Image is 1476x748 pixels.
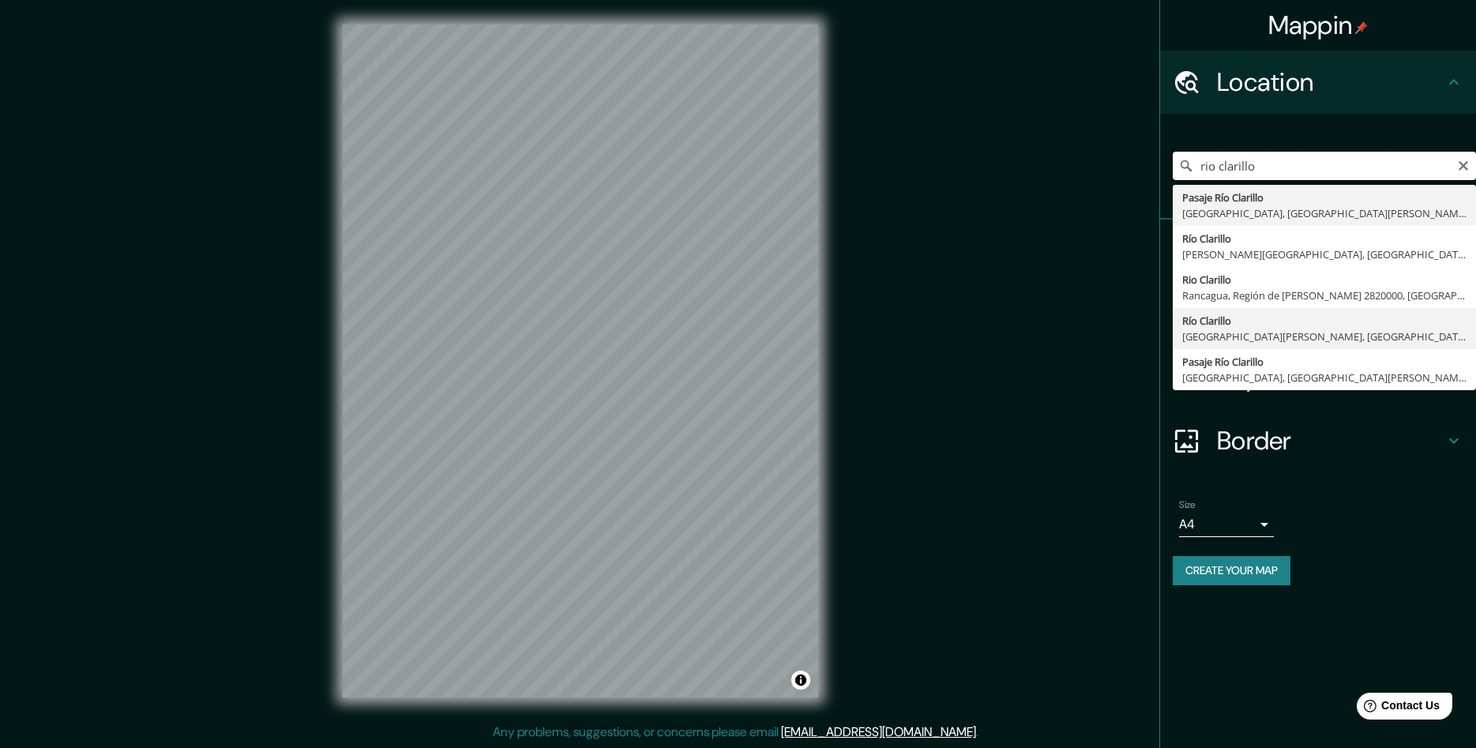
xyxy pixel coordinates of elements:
h4: Layout [1217,362,1444,393]
a: [EMAIL_ADDRESS][DOMAIN_NAME] [781,724,976,740]
input: Pick your city or area [1173,152,1476,180]
h4: Mappin [1268,9,1369,41]
div: . [981,723,984,742]
div: Layout [1160,346,1476,409]
div: Pasaje Río Clarillo [1182,354,1467,370]
div: Pasaje Río Clarillo [1182,190,1467,205]
div: . [978,723,981,742]
div: Rancagua, Región de [PERSON_NAME] 2820000, [GEOGRAPHIC_DATA] [1182,288,1467,303]
h4: Location [1217,66,1444,98]
button: Clear [1457,157,1470,172]
div: Location [1160,51,1476,114]
div: [GEOGRAPHIC_DATA], [GEOGRAPHIC_DATA][PERSON_NAME] 9250000, [GEOGRAPHIC_DATA] [1182,370,1467,385]
div: Pins [1160,220,1476,283]
div: [GEOGRAPHIC_DATA], [GEOGRAPHIC_DATA][PERSON_NAME] 7910000, [GEOGRAPHIC_DATA] [1182,205,1467,221]
img: pin-icon.png [1355,21,1368,34]
div: Río Clarillo [1182,231,1467,246]
canvas: Map [343,24,818,697]
button: Toggle attribution [791,671,810,690]
label: Size [1179,498,1196,512]
button: Create your map [1173,556,1290,585]
div: A4 [1179,512,1274,537]
p: Any problems, suggestions, or concerns please email . [493,723,978,742]
div: [PERSON_NAME][GEOGRAPHIC_DATA], [GEOGRAPHIC_DATA][PERSON_NAME] 8150000, [GEOGRAPHIC_DATA] [1182,246,1467,262]
div: Style [1160,283,1476,346]
iframe: Help widget launcher [1335,686,1459,731]
div: [GEOGRAPHIC_DATA][PERSON_NAME], [GEOGRAPHIC_DATA][PERSON_NAME] 8050000, [GEOGRAPHIC_DATA] [1182,329,1467,344]
div: Río Clarillo [1182,313,1467,329]
h4: Border [1217,425,1444,457]
div: Rio Clarillo [1182,272,1467,288]
div: Border [1160,409,1476,472]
